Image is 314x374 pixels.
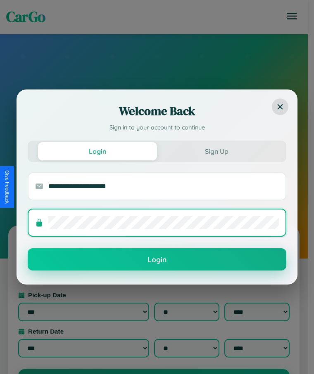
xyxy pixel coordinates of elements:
[157,142,276,160] button: Sign Up
[28,248,286,271] button: Login
[28,123,286,132] p: Sign in to your account to continue
[28,103,286,119] h2: Welcome Back
[4,170,10,204] div: Give Feedback
[38,142,157,160] button: Login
